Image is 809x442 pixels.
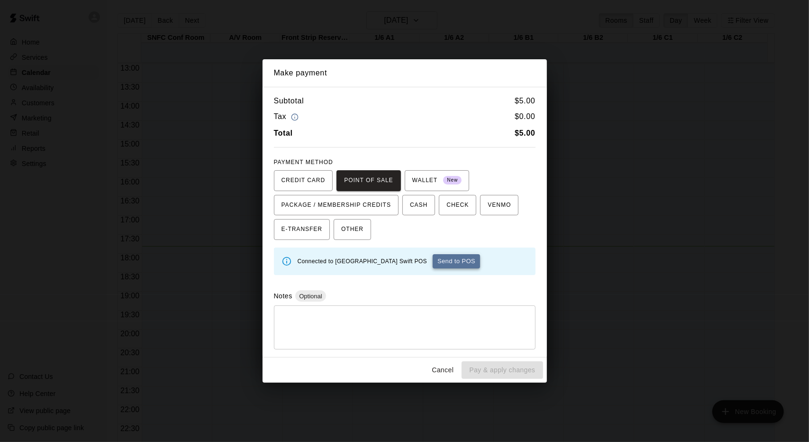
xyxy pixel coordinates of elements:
button: OTHER [334,219,371,240]
b: Total [274,129,293,137]
h6: Subtotal [274,95,304,107]
button: WALLET New [405,170,470,191]
button: E-TRANSFER [274,219,330,240]
h6: $ 5.00 [515,95,535,107]
h6: $ 0.00 [515,110,535,123]
span: CHECK [446,198,469,213]
button: CASH [402,195,435,216]
button: CREDIT CARD [274,170,333,191]
b: $ 5.00 [515,129,535,137]
button: Send to POS [433,254,480,268]
span: PAYMENT METHOD [274,159,333,166]
button: POINT OF SALE [336,170,400,191]
span: Connected to [GEOGRAPHIC_DATA] Swift POS [298,258,427,265]
span: Optional [295,293,326,300]
button: CHECK [439,195,476,216]
span: New [443,174,462,187]
span: CASH [410,198,427,213]
span: E-TRANSFER [282,222,323,237]
span: VENMO [488,198,511,213]
button: VENMO [480,195,518,216]
span: POINT OF SALE [344,173,393,188]
span: WALLET [412,173,462,188]
button: PACKAGE / MEMBERSHIP CREDITS [274,195,399,216]
label: Notes [274,292,292,300]
span: CREDIT CARD [282,173,326,188]
span: PACKAGE / MEMBERSHIP CREDITS [282,198,391,213]
button: Cancel [427,361,458,379]
h6: Tax [274,110,301,123]
h2: Make payment [263,59,547,87]
span: OTHER [341,222,364,237]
